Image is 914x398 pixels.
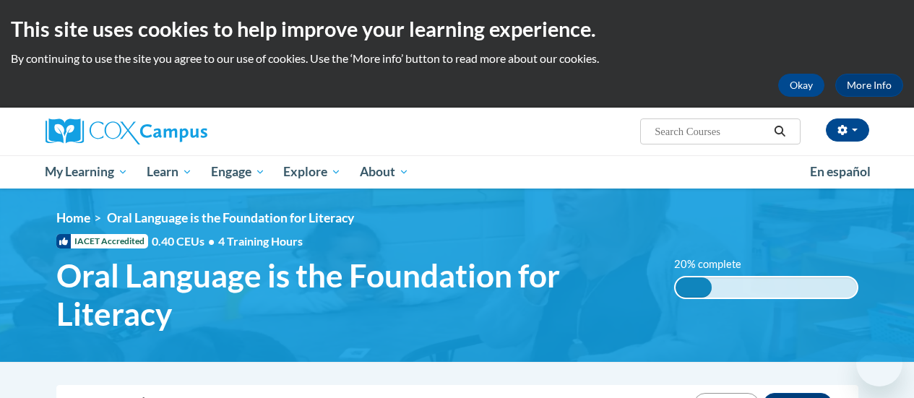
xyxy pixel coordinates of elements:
[107,210,354,225] span: Oral Language is the Foundation for Literacy
[45,163,128,181] span: My Learning
[676,277,712,298] div: 20% complete
[218,234,303,248] span: 4 Training Hours
[856,340,902,386] iframe: Button to launch messaging window
[360,163,409,181] span: About
[274,155,350,189] a: Explore
[810,164,871,179] span: En español
[826,118,869,142] button: Account Settings
[56,234,148,248] span: IACET Accredited
[202,155,275,189] a: Engage
[208,234,215,248] span: •
[350,155,418,189] a: About
[11,51,903,66] p: By continuing to use the site you agree to our use of cookies. Use the ‘More info’ button to read...
[46,118,207,144] img: Cox Campus
[653,123,769,140] input: Search Courses
[11,14,903,43] h2: This site uses cookies to help improve your learning experience.
[283,163,341,181] span: Explore
[835,74,903,97] a: More Info
[137,155,202,189] a: Learn
[801,157,880,187] a: En español
[674,256,757,272] label: 20% complete
[147,163,192,181] span: Learn
[211,163,265,181] span: Engage
[36,155,138,189] a: My Learning
[56,256,652,333] span: Oral Language is the Foundation for Literacy
[152,233,218,249] span: 0.40 CEUs
[35,155,880,189] div: Main menu
[778,74,824,97] button: Okay
[56,210,90,225] a: Home
[46,118,306,144] a: Cox Campus
[769,123,790,140] button: Search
